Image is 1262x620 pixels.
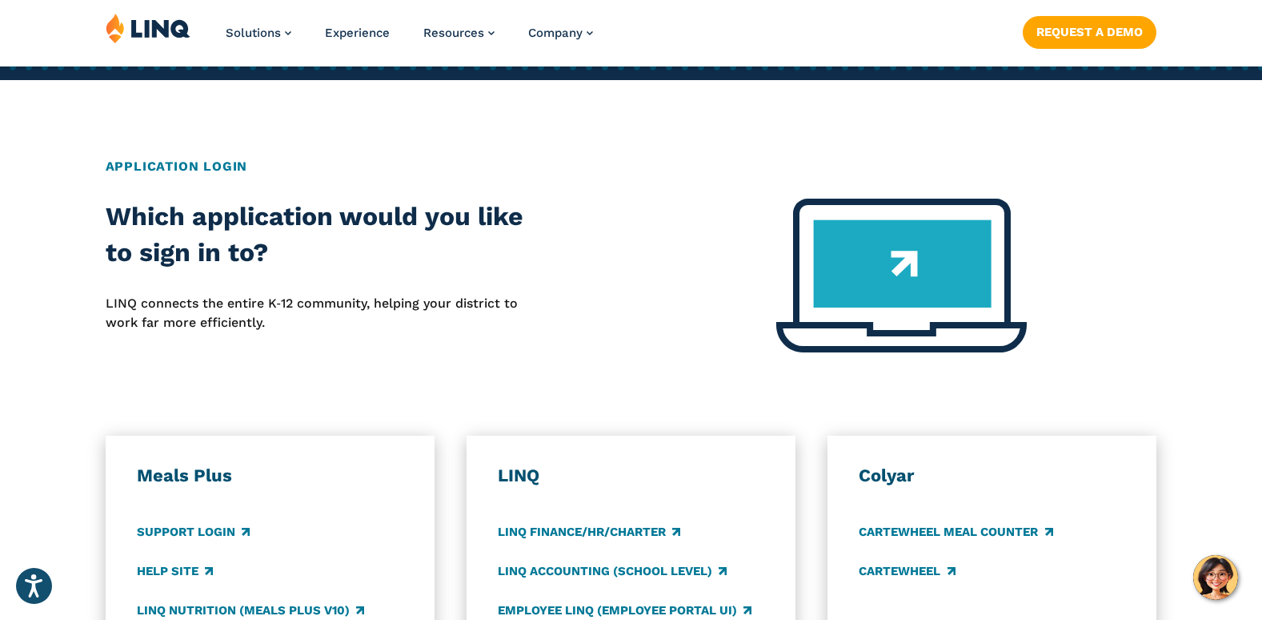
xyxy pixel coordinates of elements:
[106,13,190,43] img: LINQ | K‑12 Software
[137,562,213,580] a: Help Site
[859,562,955,580] a: CARTEWHEEL
[1193,555,1238,600] button: Hello, have a question? Let’s chat.
[1023,13,1156,48] nav: Button Navigation
[226,13,593,66] nav: Primary Navigation
[859,465,1125,487] h3: Colyar
[137,523,250,541] a: Support Login
[423,26,495,40] a: Resources
[528,26,583,40] span: Company
[106,199,526,272] h2: Which application would you like to sign in to?
[528,26,593,40] a: Company
[423,26,484,40] span: Resources
[137,602,364,619] a: LINQ Nutrition (Meals Plus v10)
[498,523,680,541] a: LINQ Finance/HR/Charter
[498,562,727,580] a: LINQ Accounting (school level)
[859,523,1052,541] a: CARTEWHEEL Meal Counter
[498,465,764,487] h3: LINQ
[325,26,390,40] a: Experience
[106,294,526,333] p: LINQ connects the entire K‑12 community, helping your district to work far more efficiently.
[498,602,751,619] a: Employee LINQ (Employee Portal UI)
[226,26,281,40] span: Solutions
[106,157,1157,176] h2: Application Login
[226,26,291,40] a: Solutions
[137,465,403,487] h3: Meals Plus
[1023,16,1156,48] a: Request a Demo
